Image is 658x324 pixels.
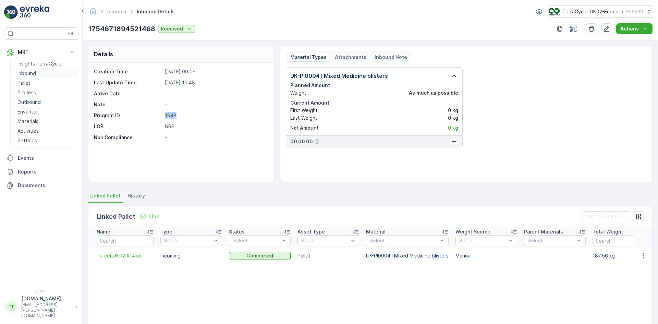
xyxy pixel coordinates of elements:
[290,54,327,61] p: Material Types
[290,115,317,121] p: Last Weight
[165,112,267,119] p: 1948
[290,107,318,114] p: First Weight
[4,165,78,179] a: Reports
[89,10,97,16] a: Homepage
[370,237,438,244] p: Select
[616,23,653,34] button: Actions
[127,192,145,199] span: History
[17,60,62,67] p: Insights TerraCycle
[4,5,18,19] img: logo
[21,295,72,302] p: [DOMAIN_NAME]
[165,123,267,130] p: NRP
[137,212,162,220] button: Link
[626,9,643,14] p: ( +01:00 )
[165,101,267,108] p: -
[549,8,560,15] img: terracycle_logo_wKaHoWT.png
[97,212,135,221] p: Linked Pallet
[4,179,78,192] a: Documents
[94,112,162,119] p: Program ID
[448,107,458,114] p: 0 kg
[15,97,78,107] a: Outbound
[17,99,41,106] p: Outbound
[290,89,306,96] p: Weight
[448,124,458,131] p: 0 kg
[290,138,313,145] p: 00 00 00
[94,50,113,58] p: Details
[290,124,319,131] p: Net Amount
[15,69,78,78] a: Inbound
[455,228,490,235] p: Weight Source
[15,59,78,69] a: Insights TerraCycle
[375,54,407,61] p: Inbound Note
[94,68,162,75] p: Creation Time
[290,99,458,106] p: Current Amount
[94,90,162,97] p: Arrive Date
[17,137,37,144] p: Settings
[314,139,320,144] div: Help Tooltip Icon
[17,70,36,77] p: Inbound
[290,82,458,89] p: Planned Amount
[6,301,17,312] div: TT
[290,72,388,80] p: UK-PI0004 I Mixed Medicine blisters
[549,5,653,18] button: TerraCycle-UK02-Econpro(+01:00)
[165,68,267,75] p: [DATE] 09:09
[455,252,517,259] p: Manual
[94,79,162,86] p: Last Update Time
[94,101,162,108] p: Note
[596,213,626,220] p: Clear Filters
[15,126,78,136] a: Activities
[593,252,654,259] p: 187.56 kg
[528,237,575,244] p: Select
[18,168,75,175] p: Reports
[89,192,121,199] span: Linked Pallet
[107,9,126,14] a: Inbound
[17,128,39,134] p: Activities
[165,90,267,97] p: -
[15,88,78,97] a: Process
[94,123,162,130] p: LOB
[335,54,366,61] p: Attachments
[297,228,325,235] p: Asset Type
[21,302,72,319] p: [EMAIL_ADDRESS][PERSON_NAME][DOMAIN_NAME]
[158,25,195,33] button: Received
[15,107,78,117] a: Envanter
[17,118,38,125] p: Materials
[246,252,273,259] p: Completed
[18,155,75,161] p: Events
[448,115,458,121] p: 0 kg
[66,31,73,36] p: ⌘B
[97,235,154,246] input: Search
[366,228,386,235] p: Material
[297,252,359,259] p: Pallet
[161,25,183,32] p: Received
[17,89,36,96] p: Process
[20,5,49,19] img: logo_light-DOdMpM7g.png
[366,252,449,259] p: UK-PI0004 I Mixed Medicine blisters
[409,89,458,96] p: As much as possible
[164,237,211,244] p: Select
[165,134,267,141] p: -
[160,252,222,259] p: Incoming
[15,136,78,145] a: Settings
[135,8,176,15] span: Inbound Details
[593,228,623,235] p: Total Weight
[97,228,110,235] p: Name
[17,80,31,86] p: Pallet
[97,252,154,259] a: Parcel_UK02 #1455
[229,228,245,235] p: Status
[229,252,291,260] button: Completed
[4,45,78,59] button: MRF
[301,237,349,244] p: Select
[94,134,162,141] p: Non Compliance
[4,151,78,165] a: Events
[165,79,267,86] p: [DATE] 10:48
[18,182,75,189] p: Documents
[524,228,563,235] p: Parent Materials
[4,295,78,319] button: TT[DOMAIN_NAME][EMAIL_ADDRESS][PERSON_NAME][DOMAIN_NAME]
[4,290,78,294] span: v 1.51.1
[620,25,639,32] p: Actions
[593,235,654,246] input: Search
[149,213,159,220] p: Link
[88,24,155,34] p: 1754671894521468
